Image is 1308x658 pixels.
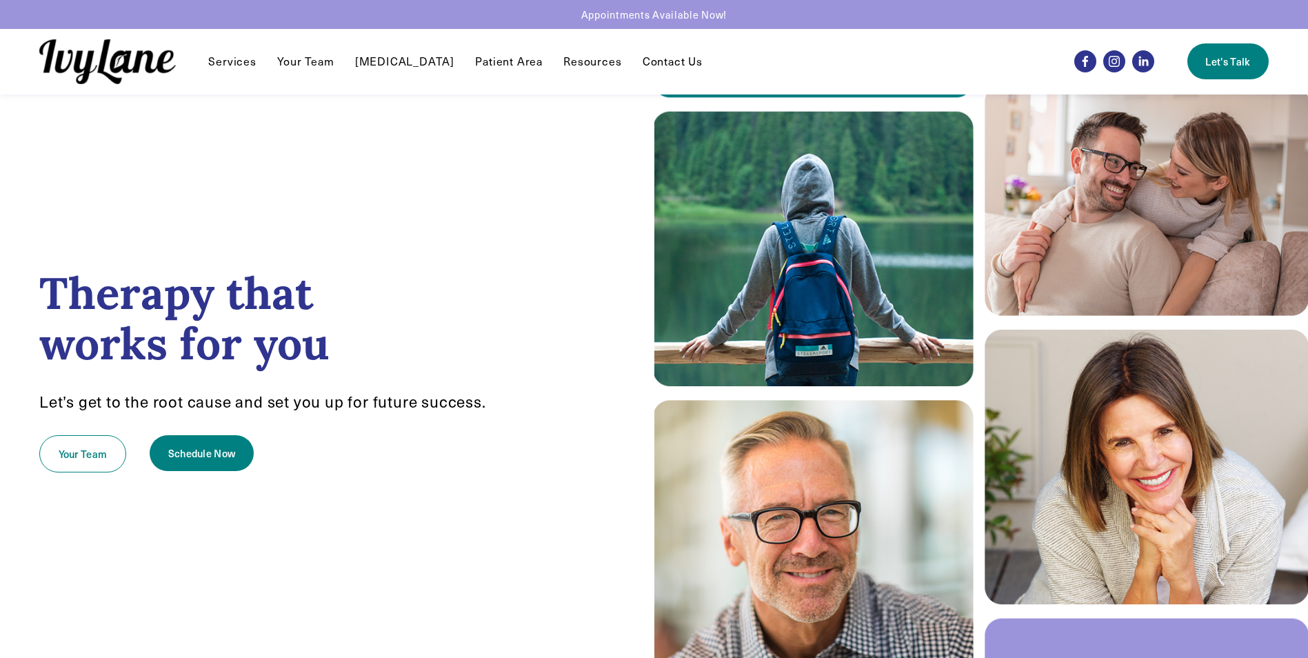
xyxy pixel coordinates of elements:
[355,53,454,70] a: [MEDICAL_DATA]
[1103,50,1125,72] a: Instagram
[150,435,254,471] a: Schedule Now
[208,54,256,69] span: Services
[39,39,176,84] img: Ivy Lane Counseling &mdash; Therapy that works for you
[563,54,621,69] span: Resources
[208,53,256,70] a: folder dropdown
[1187,43,1269,79] a: Let's Talk
[39,265,330,372] strong: Therapy that works for you
[39,435,126,472] a: Your Team
[1074,50,1096,72] a: Facebook
[39,391,486,412] span: Let’s get to the root cause and set you up for future success.
[643,53,703,70] a: Contact Us
[475,53,543,70] a: Patient Area
[563,53,621,70] a: folder dropdown
[1132,50,1154,72] a: LinkedIn
[277,53,334,70] a: Your Team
